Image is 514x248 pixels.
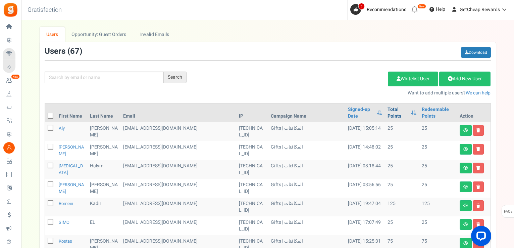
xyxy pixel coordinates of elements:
a: Romein [59,200,73,207]
h3: Gratisfaction [20,3,69,17]
th: Action [457,104,491,122]
a: 2 Recommendations [350,4,409,15]
td: [DATE] 14:48:02 [345,141,385,160]
td: 25 [385,160,419,179]
td: 25 [385,216,419,235]
i: Delete user [476,147,480,151]
td: 25 [419,179,457,198]
td: [TECHNICAL_ID] [236,216,268,235]
i: Delete user [476,222,480,226]
td: subscriber [120,141,236,160]
td: Gifts | المكافئات [268,216,345,235]
a: Help [427,4,448,15]
i: Delete user [476,204,480,208]
td: Kadir [87,198,120,216]
td: subscriber [120,216,236,235]
a: Invalid Emails [133,27,176,42]
td: 125 [419,198,457,216]
td: Gifts | المكافئات [268,141,345,160]
td: 25 [419,216,457,235]
a: Download [461,47,491,58]
a: [MEDICAL_DATA] [59,163,83,176]
td: Gifts | المكافئات [268,198,345,216]
td: [TECHNICAL_ID] [236,122,268,141]
a: Opportunity: Guest Orders [65,27,133,42]
td: 25 [385,179,419,198]
th: Email [120,104,236,122]
a: SIMO [59,219,69,225]
i: View details [463,222,468,226]
a: Add New User [439,72,491,86]
td: [TECHNICAL_ID] [236,179,268,198]
td: customer [120,122,236,141]
em: New [417,4,426,9]
a: Redeemable Points [422,106,454,120]
td: [DATE] 17:07:49 [345,216,385,235]
a: Whitelist User [388,72,438,86]
td: Gifts | المكافئات [268,179,345,198]
th: Last Name [87,104,120,122]
td: [PERSON_NAME] [87,179,120,198]
a: Users [40,27,65,42]
td: [TECHNICAL_ID] [236,198,268,216]
td: [DATE] 03:56:56 [345,179,385,198]
a: [PERSON_NAME] [59,144,84,157]
i: View details [463,204,468,208]
a: Signed-up Date [348,106,373,120]
i: View details [463,166,468,170]
td: 25 [419,122,457,141]
td: 125 [385,198,419,216]
td: 25 [419,141,457,160]
td: Gifts | المكافئات [268,160,345,179]
td: subscriber [120,179,236,198]
td: customer [120,198,236,216]
td: Halym [87,160,120,179]
td: subscriber [120,160,236,179]
td: [DATE] 19:47:04 [345,198,385,216]
em: New [11,74,20,79]
td: 25 [419,160,457,179]
i: Delete user [476,185,480,189]
i: View details [463,147,468,151]
h3: Users ( ) [45,47,82,56]
th: First Name [56,104,88,122]
a: Aly [59,125,65,131]
span: Help [434,6,445,13]
a: Kostas [59,238,72,244]
td: [TECHNICAL_ID] [236,141,268,160]
td: [DATE] 15:05:14 [345,122,385,141]
img: Gratisfaction [3,2,18,17]
a: We can help [466,89,491,96]
span: 2 [358,3,365,10]
td: Gifts | المكافئات [268,122,345,141]
span: 67 [70,45,80,57]
a: Total Points [388,106,408,120]
span: FAQs [504,205,513,218]
i: View details [463,128,468,132]
span: Recommendations [367,6,406,13]
td: [DATE] 08:18:44 [345,160,385,179]
td: 25 [385,122,419,141]
th: Campaign Name [268,104,345,122]
div: Search [164,72,187,83]
a: [PERSON_NAME] [59,181,84,195]
input: Search by email or name [45,72,164,83]
td: [PERSON_NAME] [87,141,120,160]
i: View details [463,241,468,245]
i: Delete user [476,128,480,132]
td: [TECHNICAL_ID] [236,160,268,179]
th: IP [236,104,268,122]
span: GetCheap Rewards [460,6,500,13]
td: [PERSON_NAME] [87,122,120,141]
i: Delete user [476,166,480,170]
td: EL [87,216,120,235]
i: View details [463,185,468,189]
td: 25 [385,141,419,160]
p: Want to add multiple users? [197,90,491,96]
a: New [3,75,18,86]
